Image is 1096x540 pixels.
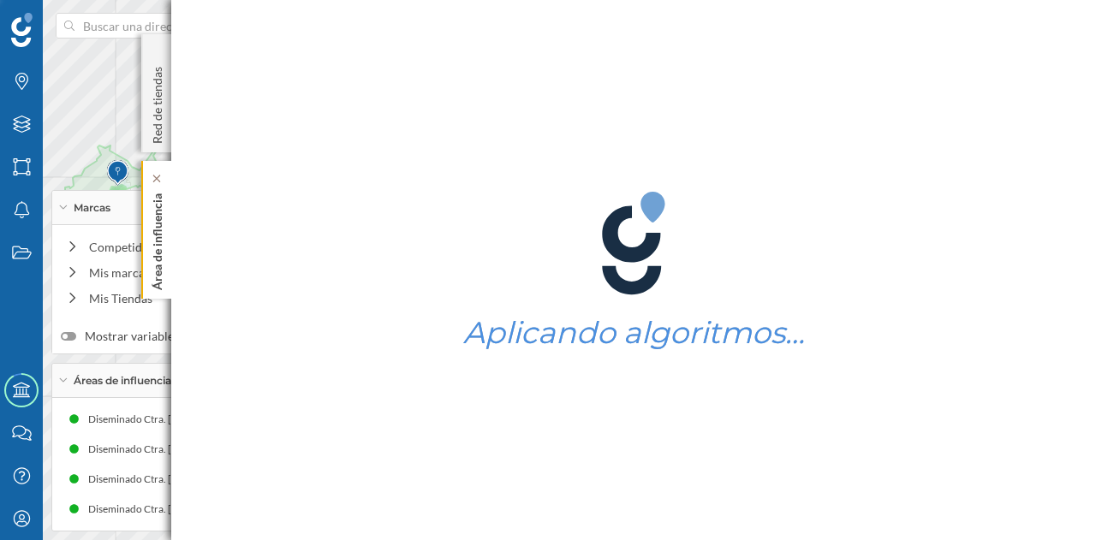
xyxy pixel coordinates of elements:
div: Diseminado Ctra. [STREET_ADDRESS] (8 min Andando) [88,471,346,488]
p: Área de influencia [149,187,166,290]
h1: Aplicando algoritmos… [463,317,805,349]
img: Marker [107,156,128,190]
p: Red de tiendas [149,60,166,144]
span: Áreas de influencia [74,373,171,389]
div: Competidores [89,238,301,256]
div: Diseminado Ctra. [STREET_ADDRESS] (3 min Andando) [88,411,346,428]
span: Soporte [34,12,95,27]
div: Diseminado Ctra. [STREET_ADDRESS] (5 min Andando) [88,441,346,458]
span: Marcas [74,200,110,216]
div: Mis Tiendas [89,289,276,307]
div: Diseminado Ctra. [STREET_ADDRESS] (7 min Conduciendo) [88,501,366,518]
img: Geoblink Logo [11,13,33,47]
div: Mis marcadores [89,264,276,282]
label: Mostrar variables internas al pasar el ratón sobre el marcador [61,328,412,345]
